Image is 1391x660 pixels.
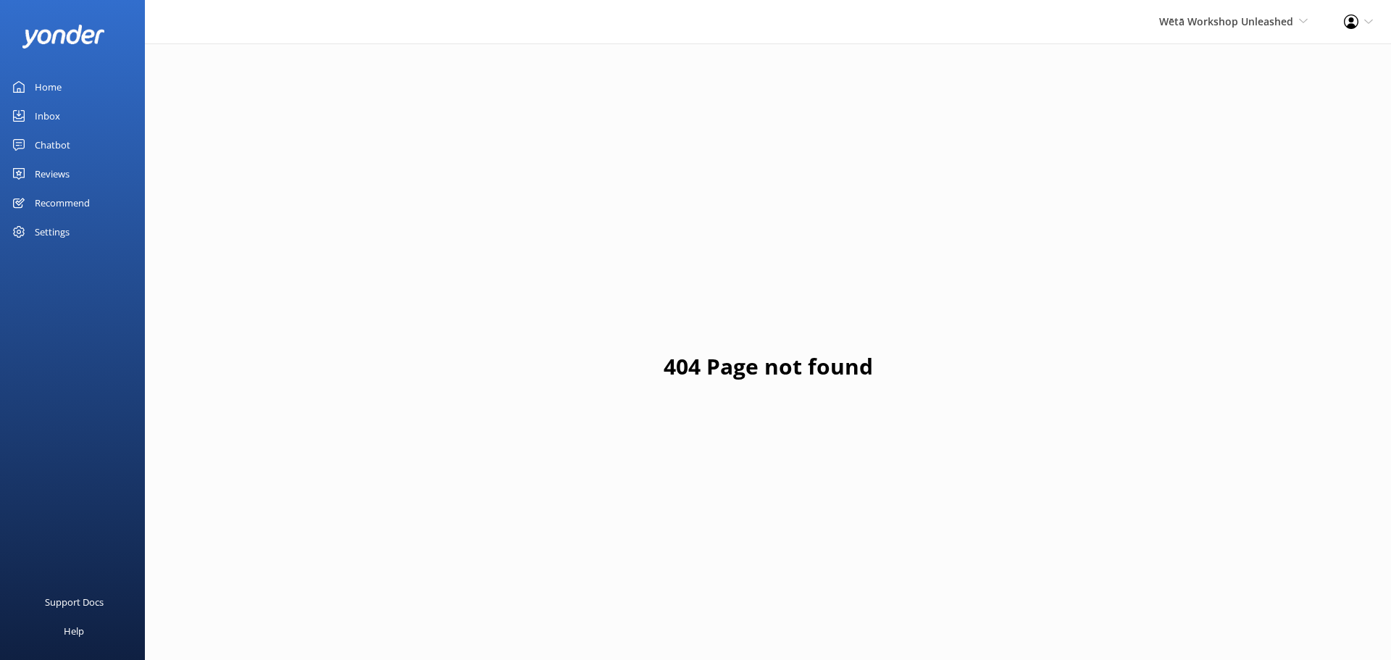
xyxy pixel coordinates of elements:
[22,25,105,49] img: yonder-white-logo.png
[35,101,60,130] div: Inbox
[35,130,70,159] div: Chatbot
[1159,14,1293,28] span: Wētā Workshop Unleashed
[35,159,70,188] div: Reviews
[664,349,873,384] h1: 404 Page not found
[35,72,62,101] div: Home
[35,217,70,246] div: Settings
[64,617,84,646] div: Help
[35,188,90,217] div: Recommend
[45,588,104,617] div: Support Docs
